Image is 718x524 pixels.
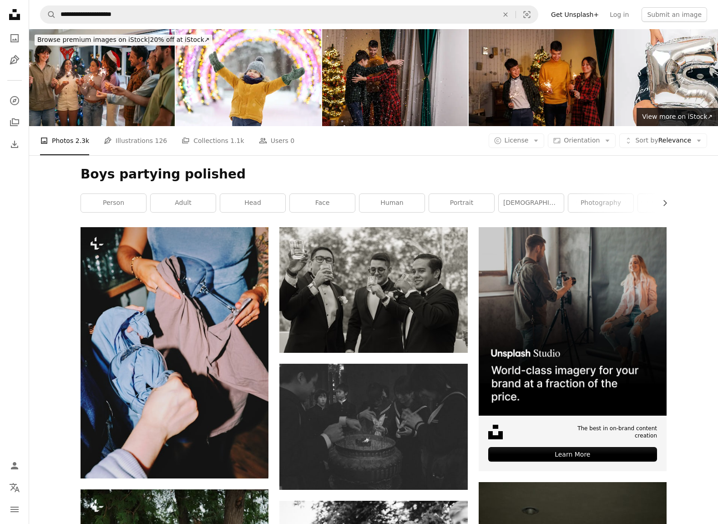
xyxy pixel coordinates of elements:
img: Festive family fun with family and confetti [322,29,468,126]
span: Browse premium images on iStock | [37,36,150,43]
span: The best in on-brand content creation [554,425,657,440]
button: Sort byRelevance [619,133,707,148]
img: Little boy is admiring a large glowing street decoration on Christmas fair. Traditional city Xmas... [176,29,321,126]
img: grayscale photo of people eating [279,364,467,490]
span: 1.1k [230,136,244,146]
span: Sort by [635,137,658,144]
img: Family sparkles and Christmas cheer [469,29,614,126]
button: Visual search [516,6,538,23]
img: a group of men standing next to each other [279,227,467,352]
a: Collections [5,113,24,132]
a: a group of men standing next to each other [279,285,467,294]
img: People are wiping wine glasses with cloths. [81,227,268,478]
div: Learn More [488,447,657,462]
a: View more on iStock↗ [637,108,718,126]
span: View more on iStock ↗ [642,113,713,120]
img: Two Families Celebrating New Year With Sparkles At Home In Sydney In Australia [29,29,175,126]
a: [DEMOGRAPHIC_DATA] [499,194,564,212]
a: Illustrations 126 [104,126,167,155]
span: Orientation [564,137,600,144]
a: head [220,194,285,212]
a: face [290,194,355,212]
a: Users 0 [259,126,295,155]
a: human [359,194,425,212]
button: License [489,133,545,148]
img: file-1631678316303-ed18b8b5cb9cimage [488,425,503,439]
a: The best in on-brand content creationLearn More [479,227,667,471]
button: Orientation [548,133,616,148]
button: Clear [496,6,516,23]
a: grayscale photo of people eating [279,422,467,431]
a: photography [568,194,633,212]
a: Download History [5,135,24,153]
h1: Boys partying polished [81,166,667,183]
a: Log in / Sign up [5,457,24,475]
span: 0 [290,136,294,146]
a: adult [151,194,216,212]
a: Log in [604,7,634,22]
button: Language [5,478,24,497]
a: Explore [5,92,24,110]
a: Photos [5,29,24,47]
img: file-1715651741414-859baba4300dimage [479,227,667,415]
form: Find visuals sitewide [40,5,538,24]
span: 20% off at iStock ↗ [37,36,210,43]
a: Get Unsplash+ [546,7,604,22]
button: scroll list to the right [657,194,667,212]
span: License [505,137,529,144]
a: People are wiping wine glasses with cloths. [81,348,268,356]
button: Search Unsplash [40,6,56,23]
a: portrait [429,194,494,212]
a: person [81,194,146,212]
a: Illustrations [5,51,24,69]
button: Submit an image [642,7,707,22]
a: Collections 1.1k [182,126,244,155]
a: man [638,194,703,212]
a: Browse premium images on iStock|20% off at iStock↗ [29,29,218,51]
span: 126 [155,136,167,146]
button: Menu [5,500,24,519]
span: Relevance [635,136,691,145]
